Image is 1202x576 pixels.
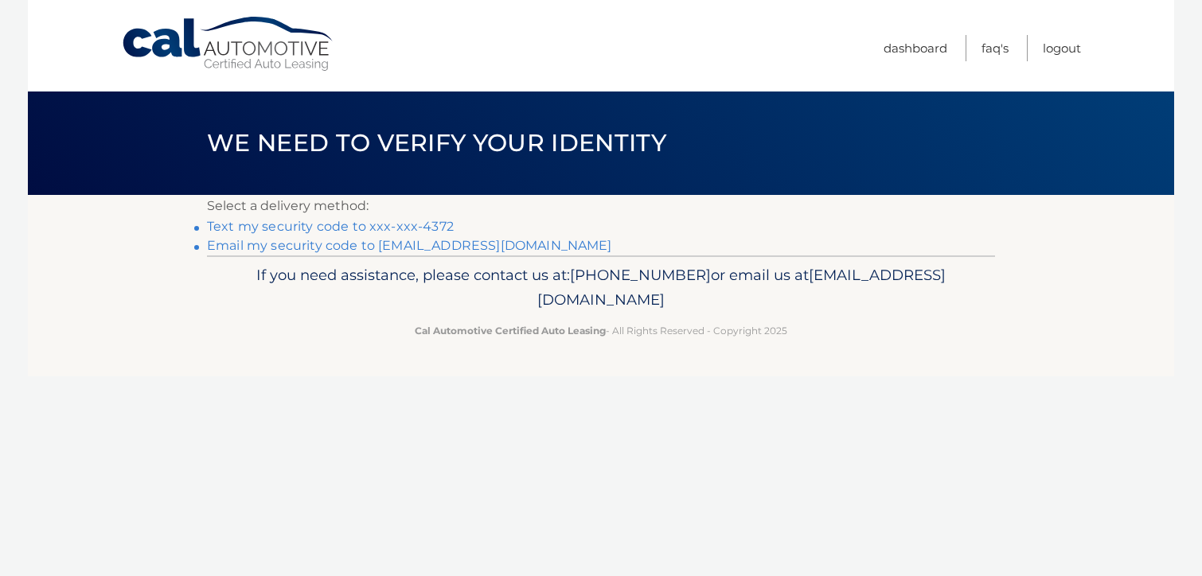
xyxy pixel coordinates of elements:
[207,195,995,217] p: Select a delivery method:
[884,35,947,61] a: Dashboard
[415,325,606,337] strong: Cal Automotive Certified Auto Leasing
[217,263,985,313] p: If you need assistance, please contact us at: or email us at
[217,322,985,339] p: - All Rights Reserved - Copyright 2025
[207,219,454,234] a: Text my security code to xxx-xxx-4372
[982,35,1009,61] a: FAQ's
[1043,35,1081,61] a: Logout
[570,266,711,284] span: [PHONE_NUMBER]
[207,238,612,253] a: Email my security code to [EMAIL_ADDRESS][DOMAIN_NAME]
[121,16,336,72] a: Cal Automotive
[207,128,666,158] span: We need to verify your identity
